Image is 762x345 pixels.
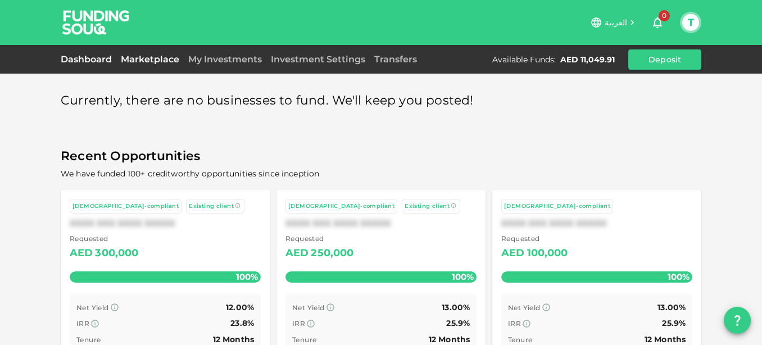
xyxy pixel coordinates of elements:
[292,303,325,312] span: Net Yield
[560,54,615,65] div: AED 11,049.91
[184,54,266,65] a: My Investments
[508,335,532,344] span: Tenure
[442,302,470,312] span: 13.00%
[213,334,254,344] span: 12 Months
[292,335,316,344] span: Tenure
[76,319,89,328] span: IRR
[527,244,568,262] div: 100,000
[70,218,261,229] div: XXXX XXX XXXX XXXXX
[501,244,524,262] div: AED
[61,90,474,112] span: Currently, there are no businesses to fund. We'll keep you posted!
[628,49,701,70] button: Deposit
[659,10,670,21] span: 0
[76,335,101,344] span: Tenure
[429,334,470,344] span: 12 Months
[311,244,353,262] div: 250,000
[61,146,701,167] span: Recent Opportunities
[646,11,669,34] button: 0
[116,54,184,65] a: Marketplace
[226,302,254,312] span: 12.00%
[76,303,109,312] span: Net Yield
[501,233,568,244] span: Requested
[370,54,421,65] a: Transfers
[724,307,751,334] button: question
[504,202,610,211] div: [DEMOGRAPHIC_DATA]-compliant
[645,334,686,344] span: 12 Months
[288,202,394,211] div: [DEMOGRAPHIC_DATA]-compliant
[492,54,556,65] div: Available Funds :
[508,303,541,312] span: Net Yield
[285,218,477,229] div: XXXX XXX XXXX XXXXX
[189,202,234,210] span: Existing client
[405,202,450,210] span: Existing client
[285,233,354,244] span: Requested
[285,244,309,262] div: AED
[61,54,116,65] a: Dashboard
[70,244,93,262] div: AED
[605,17,627,28] span: العربية
[95,244,138,262] div: 300,000
[292,319,305,328] span: IRR
[72,202,179,211] div: [DEMOGRAPHIC_DATA]-compliant
[70,233,139,244] span: Requested
[61,169,319,179] span: We have funded 100+ creditworthy opportunities since inception
[662,318,686,328] span: 25.9%
[682,14,699,31] button: T
[449,269,477,285] span: 100%
[446,318,470,328] span: 25.9%
[508,319,521,328] span: IRR
[233,269,261,285] span: 100%
[657,302,686,312] span: 13.00%
[230,318,254,328] span: 23.8%
[501,218,692,229] div: XXXX XXX XXXX XXXXX
[266,54,370,65] a: Investment Settings
[665,269,692,285] span: 100%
